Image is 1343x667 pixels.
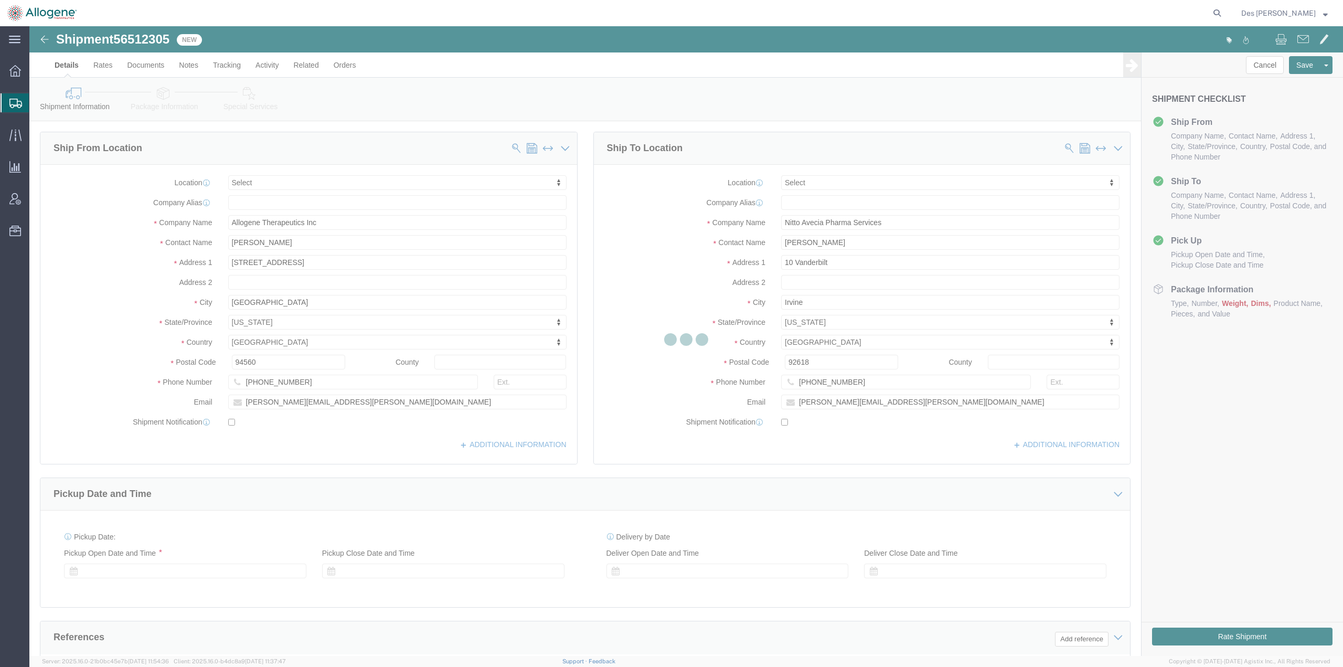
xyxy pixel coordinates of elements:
[174,658,286,664] span: Client: 2025.16.0-b4dc8a9
[42,658,169,664] span: Server: 2025.16.0-21b0bc45e7b
[1241,7,1328,19] button: Des [PERSON_NAME]
[589,658,615,664] a: Feedback
[7,5,77,21] img: logo
[1241,7,1316,19] span: Des Charlery
[1169,657,1330,666] span: Copyright © [DATE]-[DATE] Agistix Inc., All Rights Reserved
[128,658,169,664] span: [DATE] 11:54:36
[562,658,589,664] a: Support
[245,658,286,664] span: [DATE] 11:37:47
